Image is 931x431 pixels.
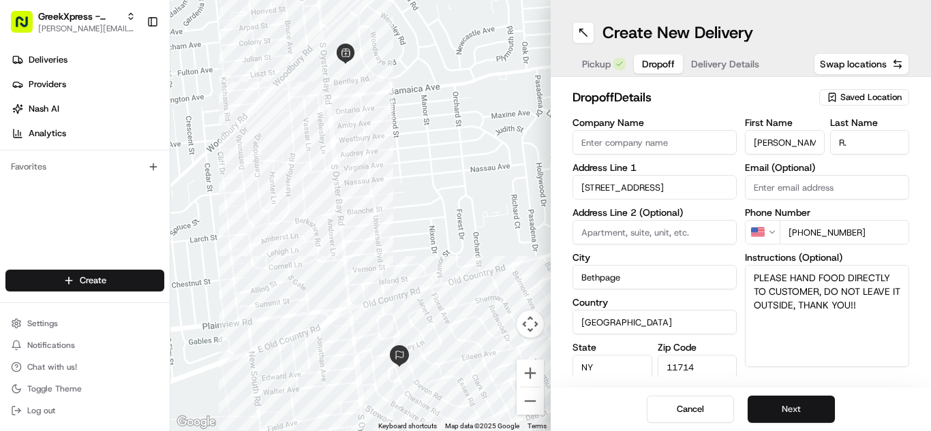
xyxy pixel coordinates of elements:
label: Address Line 1 [573,163,737,172]
label: Advanced [745,375,789,389]
span: Deliveries [29,54,67,66]
button: Swap locations [814,53,909,75]
input: Clear [35,88,225,102]
label: Company Name [573,118,737,127]
img: 1736555255976-a54dd68f-1ca7-489b-9aae-adbdc363a1c4 [14,130,38,155]
label: State [573,342,652,352]
img: Google [174,413,219,431]
input: Enter zip code [658,355,737,379]
label: Address Line 2 (Optional) [573,208,737,217]
button: Chat with us! [5,357,164,377]
input: Enter email address [745,175,909,199]
label: Last Name [830,118,910,127]
img: Nash [14,14,41,41]
button: Notifications [5,336,164,355]
h2: dropoff Details [573,88,811,107]
span: Toggle Theme [27,383,82,394]
img: Regen Pajulas [14,198,35,220]
span: Create [80,274,106,287]
input: Enter last name [830,130,910,155]
button: Zoom in [517,360,544,387]
span: Settings [27,318,58,329]
button: GreekXpress - Plainview[PERSON_NAME][EMAIL_ADDRESS][DOMAIN_NAME] [5,5,141,38]
label: City [573,253,737,262]
input: Enter phone number [780,220,909,244]
a: 💻API Documentation [110,262,224,287]
a: Powered byPylon [96,300,165,311]
label: Country [573,298,737,307]
span: Pickup [582,57,611,71]
button: Log out [5,401,164,420]
span: Knowledge Base [27,268,104,281]
span: • [102,211,107,222]
div: Past conversations [14,177,91,188]
div: Favorites [5,156,164,178]
button: Keyboard shortcuts [378,421,437,431]
a: Nash AI [5,98,170,120]
input: Enter address [573,175,737,199]
div: 📗 [14,269,25,280]
button: Toggle Theme [5,379,164,398]
a: Providers [5,74,170,95]
input: Apartment, suite, unit, etc. [573,220,737,244]
span: Chat with us! [27,362,77,372]
input: Enter country [573,310,737,334]
span: Swap locations [820,57,887,71]
div: We're available if you need us! [46,144,172,155]
button: Next [748,396,835,423]
input: Enter first name [745,130,825,155]
button: Advanced [745,375,909,389]
img: 1736555255976-a54dd68f-1ca7-489b-9aae-adbdc363a1c4 [27,212,38,223]
span: Nash AI [29,103,59,115]
input: Enter city [573,265,737,289]
span: Analytics [29,127,66,140]
div: Start new chat [46,130,224,144]
a: Analytics [5,123,170,144]
span: Delivery Details [691,57,759,71]
label: Zip Code [658,342,737,352]
input: Enter company name [573,130,737,155]
a: Terms (opens in new tab) [528,422,547,430]
span: Providers [29,78,66,91]
button: Zoom out [517,387,544,415]
div: 💻 [115,269,126,280]
span: Pylon [136,301,165,311]
label: Instructions (Optional) [745,253,909,262]
button: Map camera controls [517,310,544,338]
a: 📗Knowledge Base [8,262,110,287]
input: Enter state [573,355,652,379]
label: Email (Optional) [745,163,909,172]
button: Create [5,270,164,291]
span: Regen Pajulas [42,211,100,222]
a: Deliveries [5,49,170,71]
p: Welcome 👋 [14,54,248,76]
h1: Create New Delivery [602,22,753,44]
label: First Name [745,118,825,127]
button: Settings [5,314,164,333]
span: Saved Location [840,91,902,103]
a: Open this area in Google Maps (opens a new window) [174,413,219,431]
textarea: PLEASE HAND FOOD DIRECTLY TO CUSTOMER, DO NOT LEAVE IT OUTSIDE, THANK YOU!! [745,265,909,367]
label: Phone Number [745,208,909,217]
button: Cancel [647,396,734,423]
span: Notifications [27,340,75,351]
button: Saved Location [819,88,909,107]
button: See all [211,174,248,191]
span: API Documentation [129,268,219,281]
button: [PERSON_NAME][EMAIL_ADDRESS][DOMAIN_NAME] [38,23,136,34]
span: Dropoff [642,57,675,71]
span: [DATE] [110,211,138,222]
span: Log out [27,405,55,416]
span: Map data ©2025 Google [445,422,519,430]
button: GreekXpress - Plainview [38,10,121,23]
button: Start new chat [232,134,248,150]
